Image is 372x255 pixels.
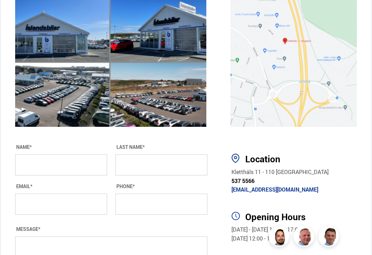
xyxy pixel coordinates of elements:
[270,227,290,248] img: nhp88E3Fdnt1Opn2.png
[15,144,107,150] div: NAME*
[231,226,301,242] span: [DATE] - [DATE] 10:00 - 17:00 [DATE] 12:00 - 15:00
[15,226,207,232] div: MESSAGE*
[231,168,329,176] a: Klettháls 11 - 110 [GEOGRAPHIC_DATA]
[115,184,207,189] div: PHONE*
[231,154,239,163] img: pw9sMCDar5Ii6RG5.svg
[231,186,318,193] a: [EMAIL_ADDRESS][DOMAIN_NAME]
[294,227,315,248] img: siFngHWaQ9KaOqBr.png
[245,212,356,222] h3: Opening Hours
[6,3,26,23] button: Opna LiveChat spjallviðmót
[231,212,240,220] img: 5L2kbIWUWlfci3BR.svg
[15,184,107,189] div: EMAIL*
[231,177,255,185] a: 537 5566
[319,227,340,248] img: FbJEzSuNWCJXmdc-.webp
[115,144,207,150] div: LAST NAME*
[245,154,356,164] div: Location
